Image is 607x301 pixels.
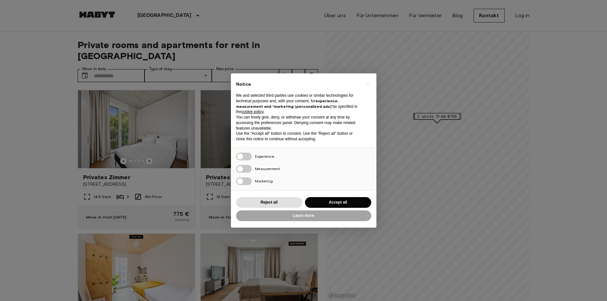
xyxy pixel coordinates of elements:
[236,81,361,88] h2: Notice
[236,93,361,115] p: We and selected third parties use cookies or similar technologies for technical purposes and, wit...
[255,166,280,171] span: Measurement
[236,197,302,208] button: Reject all
[363,79,373,89] button: Close this notice
[255,154,274,159] span: Experience
[367,80,369,88] span: ×
[241,109,263,114] a: cookie policy
[236,98,338,109] strong: experience, measurement and “marketing (personalized ads)”
[236,131,361,142] p: Use the “Accept all” button to consent. Use the “Reject all” button or close this notice to conti...
[236,115,361,131] p: You can freely give, deny, or withdraw your consent at any time by accessing the preferences pane...
[305,197,371,208] button: Accept all
[236,210,371,221] button: Learn more
[255,179,273,183] span: Marketing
